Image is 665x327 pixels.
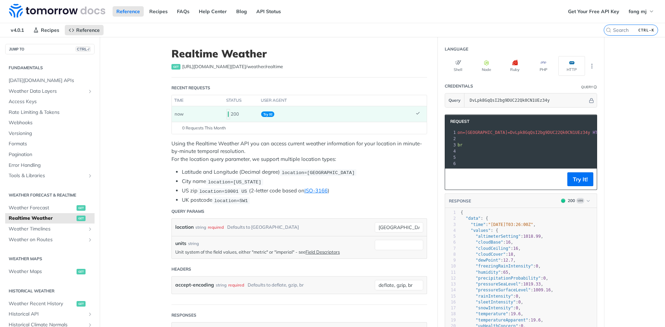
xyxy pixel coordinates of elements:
button: Show subpages for Weather Timelines [87,226,93,232]
span: "cloudCover" [476,252,506,257]
div: Credentials [445,83,473,89]
span: : , [461,276,548,281]
button: JUMP TOCTRL-/ [5,44,95,54]
span: 0 [536,264,538,269]
li: Latitude and Longitude (Decimal degree) [182,168,427,176]
th: user agent [258,95,413,106]
span: 1009.16 [533,288,551,292]
span: location=SW1 [214,198,248,203]
a: Access Keys [5,97,95,107]
span: 1018.99 [523,234,541,239]
span: Realtime Weather [9,215,75,222]
span: 0 [543,276,546,281]
a: Reference [113,6,144,17]
span: get [77,216,86,221]
span: "humidity" [476,270,500,275]
span: get [171,64,180,70]
div: required [228,280,244,290]
h1: Realtime Weather [171,47,427,60]
a: Get Your Free API Key [564,6,623,17]
span: : , [461,246,521,251]
span: "cloudBase" [476,240,503,245]
span: /v4/weather/realtime?location=[GEOGRAPHIC_DATA]=DvLpk8GqQsI2bg9DUC22Qk0CN1UEz34y [390,130,590,135]
span: location=[US_STATE] [208,179,261,184]
span: 19.6 [511,311,521,316]
span: Webhooks [9,119,93,126]
span: Weather Timelines [9,226,86,233]
p: Unit system of the field values, either "metric" or "imperial" - see [175,249,371,255]
span: Try It! [261,111,274,117]
span: : , [461,311,523,316]
h2: Weather Maps [5,256,95,262]
a: Pagination [5,149,95,160]
button: Show subpages for Historical API [87,311,93,317]
span: Weather Forecast [9,205,75,211]
span: "time" [471,222,486,227]
span: "freezingRainIntensity" [476,264,533,269]
button: PHP [530,56,557,76]
div: 13 [445,281,456,287]
button: Try It! [567,172,593,186]
div: Language [445,46,468,52]
a: Recipes [29,25,63,35]
span: 19.6 [531,318,541,323]
span: get [77,269,86,274]
span: "precipitationProbability" [476,276,541,281]
span: "temperatureApparent" [476,318,528,323]
span: 16 [506,240,511,245]
span: Log [576,198,584,203]
div: required [208,222,224,232]
span: : , [461,288,553,292]
a: Weather Forecastget [5,203,95,213]
div: 19 [445,317,456,323]
span: location=[GEOGRAPHIC_DATA] [282,170,355,175]
button: 200200Log [558,197,593,204]
a: Historical APIShow subpages for Historical API [5,309,95,319]
span: 200 [228,111,229,117]
div: 5 [445,234,456,239]
div: 1 [445,210,456,216]
a: [DATE][DOMAIN_NAME] APIs [5,75,95,86]
a: Rate Limiting & Tokens [5,107,95,118]
p: Using the Realtime Weather API you can access current weather information for your location in mi... [171,140,427,163]
span: Historical API [9,311,86,318]
a: Realtime Weatherget [5,213,95,224]
span: "temperature" [476,311,508,316]
button: Ruby [502,56,528,76]
button: Shell [445,56,471,76]
span: location=10001 US [199,189,247,194]
span: "sleetIntensity" [476,300,516,305]
span: Request [447,118,469,125]
svg: Search [606,27,611,33]
span: "rainIntensity" [476,294,513,299]
a: Reference [65,25,104,35]
a: Error Handling [5,160,95,171]
h2: Weather Forecast & realtime [5,192,95,198]
span: : , [461,300,523,305]
div: 1 [445,129,457,136]
span: https://api.tomorrow.io/v4/weather/realtime [182,63,283,70]
span: HTTP/1.1 [593,130,613,135]
span: "cloudCeiling" [476,246,511,251]
label: location [175,222,194,232]
button: Show subpages for Weather on Routes [87,237,93,243]
div: 5 [445,154,457,161]
span: "values" [471,228,491,233]
span: : , [461,240,513,245]
button: fang mj [625,6,658,17]
div: Query [581,84,593,90]
span: : , [461,252,516,257]
span: : , [461,264,541,269]
div: 200 [568,198,575,204]
span: : , [461,234,543,239]
span: : , [461,318,543,323]
span: Formats [9,140,93,147]
kbd: CTRL-K [637,27,656,34]
div: 4 [445,148,457,154]
span: 200 [561,199,565,203]
span: 12.7 [503,258,513,263]
a: Versioning [5,128,95,139]
span: CTRL-/ [76,46,91,52]
a: FAQs [173,6,193,17]
span: 0 [516,306,518,310]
